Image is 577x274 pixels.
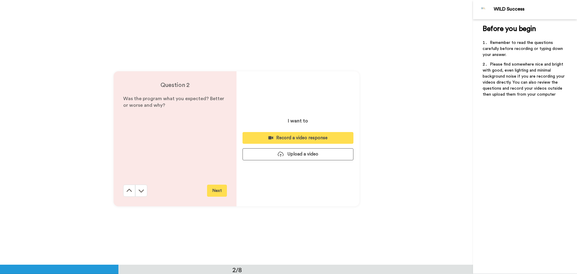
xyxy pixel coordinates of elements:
[243,148,353,160] button: Upload a video
[243,132,353,144] button: Record a video response
[247,135,349,141] div: Record a video response
[476,2,491,17] img: Profile Image
[483,41,564,57] span: Remember to read the questions carefully before recording or typing down your answer.
[288,117,308,125] p: I want to
[123,96,225,108] span: Was the program what you expected? Better or worse and why?
[483,62,566,97] span: Please find somewhere nice and bright with good, even lighting and minimal background noise if yo...
[207,185,227,197] button: Next
[223,266,252,274] div: 2/8
[483,25,536,32] span: Before you begin
[123,81,227,89] h4: Question 2
[494,6,577,12] div: WILD Success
